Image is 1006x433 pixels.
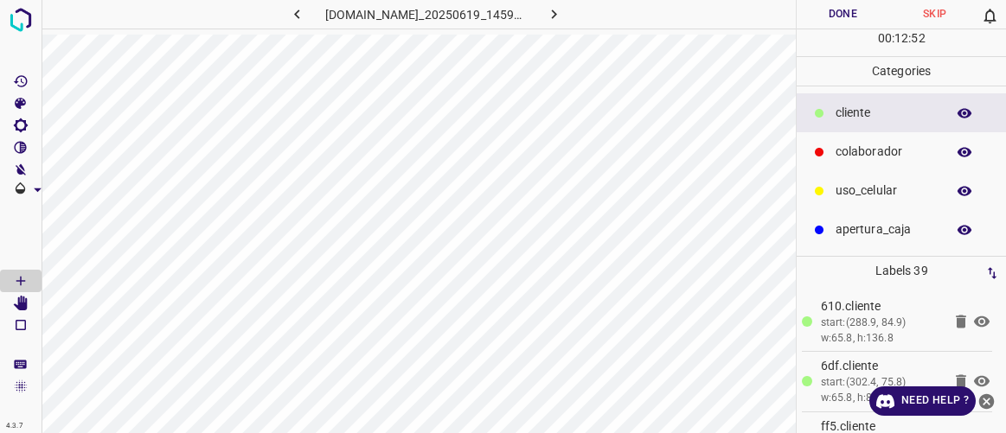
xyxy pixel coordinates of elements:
p: 6df.​​cliente [821,357,942,375]
p: uso_celular [836,181,937,200]
a: Need Help ? [869,386,976,416]
div: 4.3.7 [2,419,28,433]
div: uso_celular [797,171,1006,210]
p: 52 [911,29,925,48]
p: 12 [894,29,908,48]
p: Labels 39 [802,257,1001,285]
img: logo [5,4,36,35]
div: start:(302.4, 75.8) w:65.8, h:87.7 [821,375,942,405]
div: colaborador [797,132,1006,171]
p: Categories [797,57,1006,86]
p: 610.​​cliente [821,297,942,315]
button: close-help [976,386,997,416]
div: start:(288.9, 84.9) w:65.8, h:136.8 [821,315,942,346]
p: colaborador [836,143,937,161]
h6: [DOMAIN_NAME]_20250619_145904_000005760.jpg [325,4,527,29]
div: ​​cliente [797,93,1006,132]
p: 00 [878,29,892,48]
p: ​​cliente [836,104,937,122]
p: apertura_caja [836,220,937,239]
div: apertura_caja [797,210,1006,249]
div: : : [878,29,926,56]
